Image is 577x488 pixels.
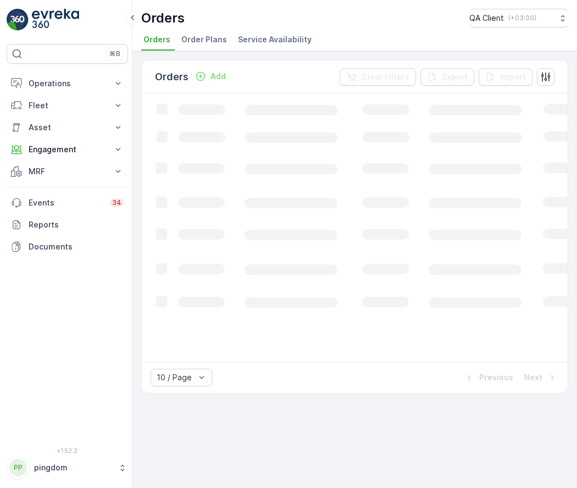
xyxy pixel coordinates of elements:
[29,219,124,230] p: Reports
[524,372,542,383] p: Next
[7,73,128,95] button: Operations
[29,122,106,133] p: Asset
[420,68,474,86] button: Export
[7,9,29,31] img: logo
[501,71,526,82] p: Import
[210,71,226,82] p: Add
[109,49,120,58] p: ⌘B
[29,166,106,177] p: MRF
[479,372,513,383] p: Previous
[7,236,128,258] a: Documents
[340,68,416,86] button: Clear Filters
[7,214,128,236] a: Reports
[34,462,113,473] p: pingdom
[463,371,514,384] button: Previous
[7,160,128,182] button: MRF
[112,198,121,207] p: 34
[238,34,312,45] span: Service Availability
[362,71,409,82] p: Clear Filters
[479,68,532,86] button: Import
[155,69,188,85] p: Orders
[523,371,559,384] button: Next
[32,9,79,31] img: logo_light-DOdMpM7g.png
[29,144,106,155] p: Engagement
[143,34,170,45] span: Orders
[469,9,568,27] button: QA Client(+03:00)
[442,71,468,82] p: Export
[191,70,230,83] button: Add
[181,34,227,45] span: Order Plans
[7,456,128,479] button: PPpingdom
[7,192,128,214] a: Events34
[7,138,128,160] button: Engagement
[469,13,504,24] p: QA Client
[7,447,128,454] span: v 1.52.2
[141,9,185,27] p: Orders
[29,78,106,89] p: Operations
[508,14,536,23] p: ( +03:00 )
[9,459,27,476] div: PP
[29,197,103,208] p: Events
[7,95,128,117] button: Fleet
[29,100,106,111] p: Fleet
[7,117,128,138] button: Asset
[29,241,124,252] p: Documents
